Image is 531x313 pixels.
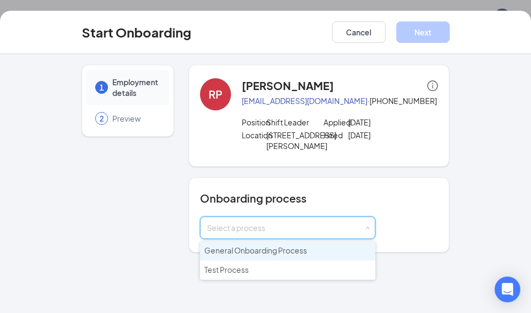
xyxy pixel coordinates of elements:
button: Cancel [332,21,386,43]
p: Hired [324,130,348,140]
div: Open Intercom Messenger [495,277,520,302]
span: Preview [112,113,158,124]
div: RP [209,87,222,102]
p: Position [242,117,266,128]
p: Location [242,130,266,140]
span: Employment details [112,77,158,98]
p: [STREET_ADDRESS][PERSON_NAME] [266,130,315,151]
h4: [PERSON_NAME] [242,78,334,93]
button: Next [396,21,450,43]
p: [DATE] [348,130,397,140]
p: · [PHONE_NUMBER] [242,95,438,106]
h3: Start Onboarding [82,23,191,41]
span: Test Process [204,265,249,274]
span: 2 [99,113,104,124]
span: General Onboarding Process [204,245,307,255]
a: [EMAIL_ADDRESS][DOMAIN_NAME] [242,96,367,106]
p: [DATE] [348,117,397,128]
h4: Onboarding process [200,191,438,206]
span: info-circle [427,80,438,91]
p: Shift Leader [266,117,315,128]
p: Applied [324,117,348,128]
span: 1 [99,82,104,93]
